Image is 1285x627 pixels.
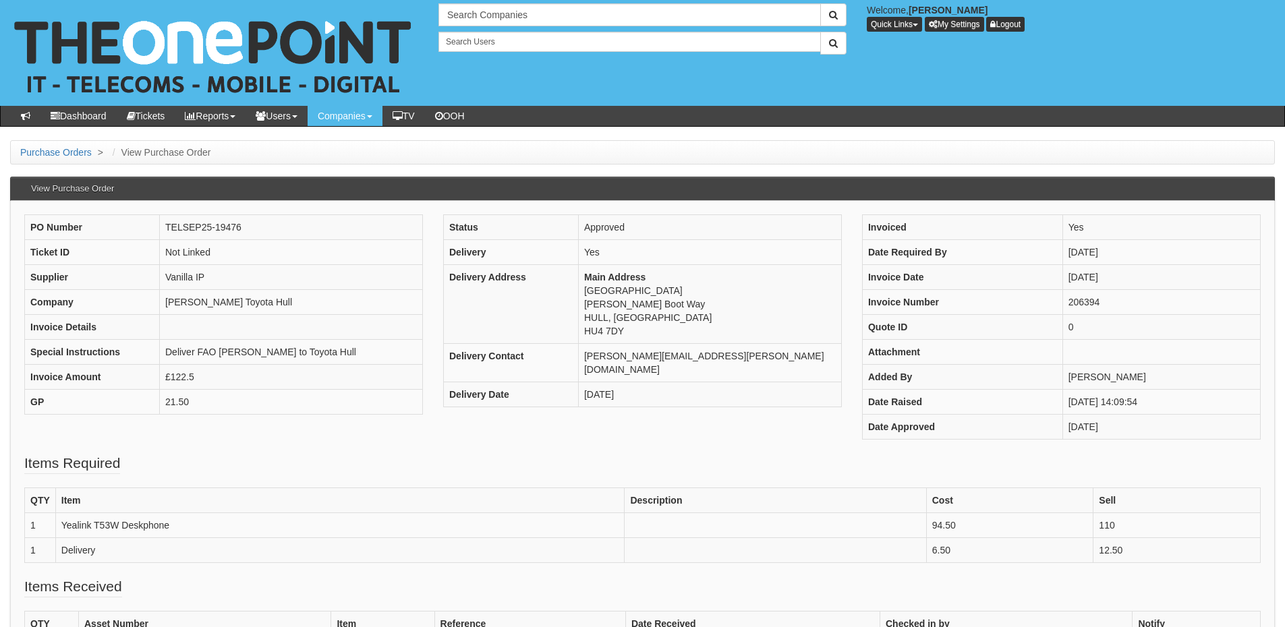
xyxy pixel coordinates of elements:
[308,106,382,126] a: Companies
[1093,537,1261,562] td: 12.50
[25,389,160,414] th: GP
[867,17,922,32] button: Quick Links
[578,214,841,239] td: Approved
[862,289,1062,314] th: Invoice Number
[160,289,423,314] td: [PERSON_NAME] Toyota Hull
[625,487,926,512] th: Description
[862,389,1062,414] th: Date Raised
[160,239,423,264] td: Not Linked
[24,177,121,200] h3: View Purchase Order
[20,147,92,158] a: Purchase Orders
[55,487,625,512] th: Item
[25,289,160,314] th: Company
[443,264,578,343] th: Delivery Address
[862,414,1062,439] th: Date Approved
[862,339,1062,364] th: Attachment
[109,146,211,159] li: View Purchase Order
[25,512,56,537] td: 1
[94,147,107,158] span: >
[925,17,984,32] a: My Settings
[1062,414,1260,439] td: [DATE]
[1062,314,1260,339] td: 0
[926,487,1093,512] th: Cost
[160,364,423,389] td: £122.5
[1062,239,1260,264] td: [DATE]
[25,314,160,339] th: Invoice Details
[443,343,578,382] th: Delivery Contact
[1062,264,1260,289] td: [DATE]
[438,32,821,52] input: Search Users
[1062,389,1260,414] td: [DATE] 14:09:54
[55,512,625,537] td: Yealink T53W Deskphone
[25,214,160,239] th: PO Number
[584,272,646,282] b: Main Address
[926,512,1093,537] td: 94.50
[578,382,841,407] td: [DATE]
[25,487,56,512] th: QTY
[926,537,1093,562] td: 6.50
[175,106,246,126] a: Reports
[1062,364,1260,389] td: [PERSON_NAME]
[55,537,625,562] td: Delivery
[25,239,160,264] th: Ticket ID
[443,239,578,264] th: Delivery
[578,343,841,382] td: [PERSON_NAME][EMAIL_ADDRESS][PERSON_NAME][DOMAIN_NAME]
[909,5,988,16] b: [PERSON_NAME]
[1062,214,1260,239] td: Yes
[438,3,821,26] input: Search Companies
[1093,512,1261,537] td: 110
[117,106,175,126] a: Tickets
[160,389,423,414] td: 21.50
[160,339,423,364] td: Deliver FAO [PERSON_NAME] to Toyota Hull
[443,382,578,407] th: Delivery Date
[1093,487,1261,512] th: Sell
[857,3,1285,32] div: Welcome,
[24,453,120,474] legend: Items Required
[862,239,1062,264] th: Date Required By
[382,106,425,126] a: TV
[862,364,1062,389] th: Added By
[25,264,160,289] th: Supplier
[25,364,160,389] th: Invoice Amount
[862,314,1062,339] th: Quote ID
[160,214,423,239] td: TELSEP25-19476
[862,214,1062,239] th: Invoiced
[40,106,117,126] a: Dashboard
[246,106,308,126] a: Users
[578,264,841,343] td: [GEOGRAPHIC_DATA] [PERSON_NAME] Boot Way HULL, [GEOGRAPHIC_DATA] HU4 7DY
[862,264,1062,289] th: Invoice Date
[24,576,122,597] legend: Items Received
[25,537,56,562] td: 1
[443,214,578,239] th: Status
[160,264,423,289] td: Vanilla IP
[986,17,1025,32] a: Logout
[578,239,841,264] td: Yes
[425,106,475,126] a: OOH
[1062,289,1260,314] td: 206394
[25,339,160,364] th: Special Instructions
